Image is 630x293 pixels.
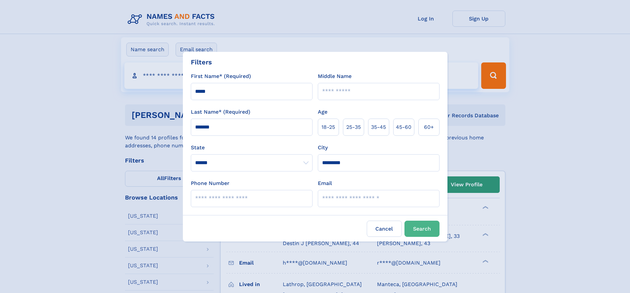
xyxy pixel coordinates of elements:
button: Search [404,221,440,237]
label: First Name* (Required) [191,72,251,80]
label: City [318,144,328,152]
span: 60+ [424,123,434,131]
label: Last Name* (Required) [191,108,250,116]
span: 35‑45 [371,123,386,131]
label: Age [318,108,327,116]
label: State [191,144,313,152]
span: 18‑25 [321,123,335,131]
label: Phone Number [191,179,230,187]
span: 45‑60 [396,123,411,131]
label: Cancel [367,221,402,237]
div: Filters [191,57,212,67]
label: Email [318,179,332,187]
span: 25‑35 [346,123,361,131]
label: Middle Name [318,72,352,80]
